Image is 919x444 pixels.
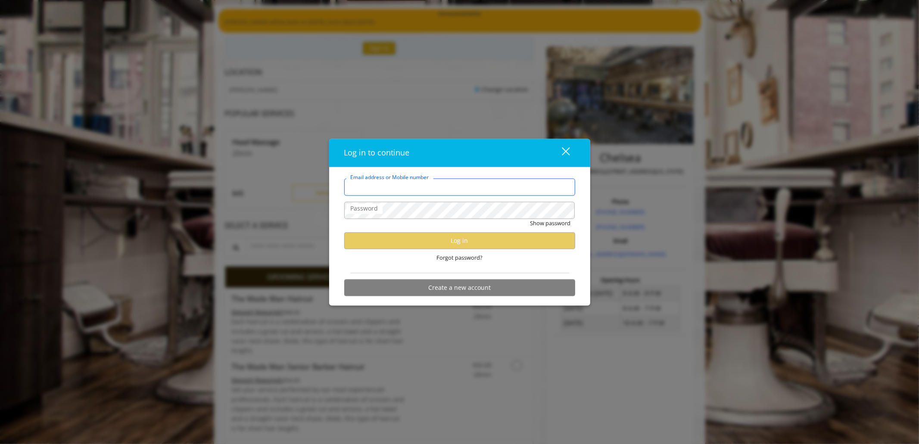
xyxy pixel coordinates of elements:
label: Email address or Mobile number [346,174,433,182]
div: close dialog [552,146,569,159]
input: Email address or Mobile number [344,179,575,196]
button: Log in [344,233,575,249]
input: Password [344,202,575,219]
button: Show password [530,219,571,228]
button: close dialog [546,144,575,162]
span: Log in to continue [344,148,410,158]
span: Forgot password? [436,254,483,263]
label: Password [346,204,383,214]
button: Create a new account [344,279,575,296]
